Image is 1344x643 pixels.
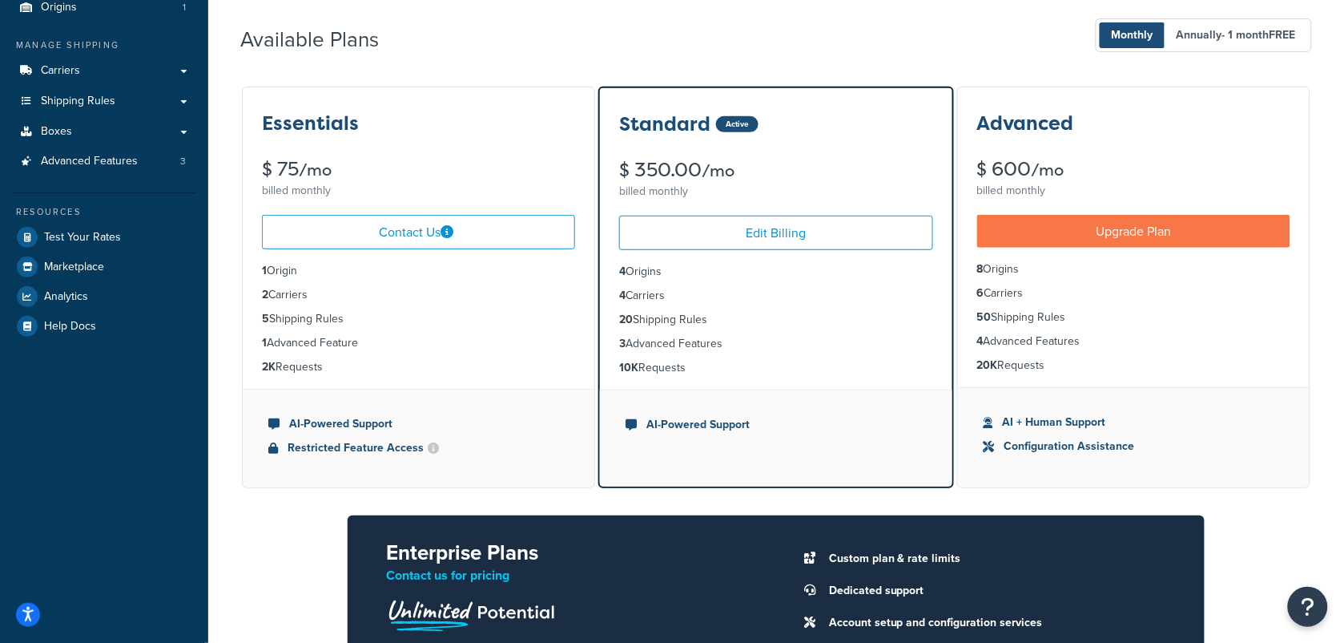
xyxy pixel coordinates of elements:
li: Origin [262,262,575,280]
li: Configuration Assistance [984,438,1284,455]
li: AI-Powered Support [626,416,926,434]
span: Marketplace [44,261,104,274]
span: Boxes [41,125,72,139]
li: Requests [262,358,575,376]
h2: Enterprise Plans [386,541,750,564]
span: Carriers [41,64,80,78]
li: Advanced Feature [262,334,575,352]
img: Unlimited Potential [386,595,556,632]
span: 3 [180,155,186,168]
span: Shipping Rules [41,95,115,108]
strong: 4 [619,287,626,304]
div: $ 600 [977,160,1290,180]
li: Shipping Rules [262,310,575,328]
small: /mo [702,160,734,182]
li: Shipping Rules [977,309,1290,326]
h2: Available Plans [240,28,403,51]
a: Boxes [12,117,196,147]
a: Contact Us [262,215,575,249]
strong: 3 [619,335,626,352]
span: - 1 month [1222,26,1296,43]
li: AI + Human Support [984,414,1284,431]
a: Advanced Features 3 [12,147,196,176]
strong: 4 [619,263,626,280]
a: Test Your Rates [12,223,196,252]
li: Requests [977,357,1290,374]
span: Help Docs [44,320,96,334]
a: Edit Billing [619,216,932,250]
div: Active [716,116,759,132]
strong: 20K [977,357,998,374]
small: /mo [1032,159,1064,181]
a: Analytics [12,282,196,311]
div: billed monthly [262,180,575,202]
strong: 6 [977,285,984,301]
p: Contact us for pricing [386,564,750,587]
span: Origins [41,1,77,14]
strong: 1 [262,262,267,279]
li: Advanced Features [619,335,932,353]
strong: 20 [619,311,633,328]
h3: Essentials [262,113,359,134]
strong: 2 [262,286,268,303]
small: /mo [299,159,332,181]
strong: 10K [619,359,638,376]
strong: 5 [262,310,269,327]
span: Advanced Features [41,155,138,168]
li: Custom plan & rate limits [821,548,1166,570]
li: Origins [619,263,932,281]
div: billed monthly [977,180,1290,202]
strong: 50 [977,309,992,326]
li: AI-Powered Support [268,415,569,433]
h3: Standard [619,114,710,135]
span: Test Your Rates [44,231,121,245]
li: Carriers [977,285,1290,302]
a: Carriers [12,56,196,86]
a: Marketplace [12,253,196,281]
li: Carriers [619,287,932,305]
li: Requests [619,359,932,377]
span: Monthly [1100,22,1165,48]
b: FREE [1270,26,1296,43]
span: Analytics [44,290,88,304]
li: Advanced Features [977,333,1290,350]
li: Carriers [262,286,575,304]
div: billed monthly [619,180,932,203]
li: Restricted Feature Access [268,439,569,457]
strong: 2K [262,358,276,375]
h3: Advanced [977,113,1074,134]
div: Resources [12,205,196,219]
a: Help Docs [12,312,196,341]
li: Shipping Rules [619,311,932,329]
strong: 8 [977,261,984,277]
span: Annually [1165,22,1308,48]
span: 1 [183,1,186,14]
li: Dedicated support [821,580,1166,602]
button: Monthly Annually- 1 monthFREE [1096,18,1312,52]
div: $ 75 [262,160,575,180]
li: Advanced Features [12,147,196,176]
li: Account setup and configuration services [821,612,1166,634]
a: Upgrade Plan [977,215,1290,248]
div: $ 350.00 [619,160,932,180]
li: Origins [977,261,1290,278]
button: Open Resource Center [1288,587,1328,627]
strong: 4 [977,333,984,350]
strong: 1 [262,334,267,351]
div: Manage Shipping [12,38,196,52]
a: Shipping Rules [12,87,196,116]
